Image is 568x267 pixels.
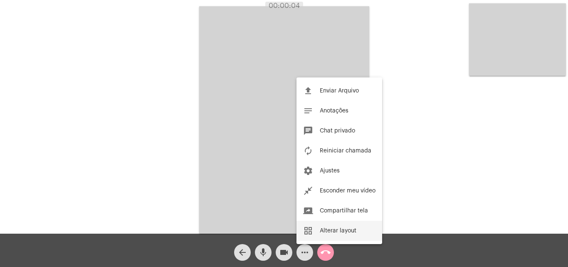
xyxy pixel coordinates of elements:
span: Reiniciar chamada [320,148,371,154]
mat-icon: notes [303,106,313,116]
mat-icon: close_fullscreen [303,186,313,196]
mat-icon: autorenew [303,146,313,156]
span: Compartilhar tela [320,208,368,214]
span: Chat privado [320,128,355,134]
mat-icon: chat [303,126,313,136]
mat-icon: file_upload [303,86,313,96]
mat-icon: grid_view [303,226,313,236]
span: Enviar Arquivo [320,88,359,94]
span: Alterar layout [320,228,356,234]
span: Anotações [320,108,348,114]
mat-icon: settings [303,166,313,176]
span: Esconder meu vídeo [320,188,375,194]
mat-icon: screen_share [303,206,313,216]
span: Ajustes [320,168,340,174]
